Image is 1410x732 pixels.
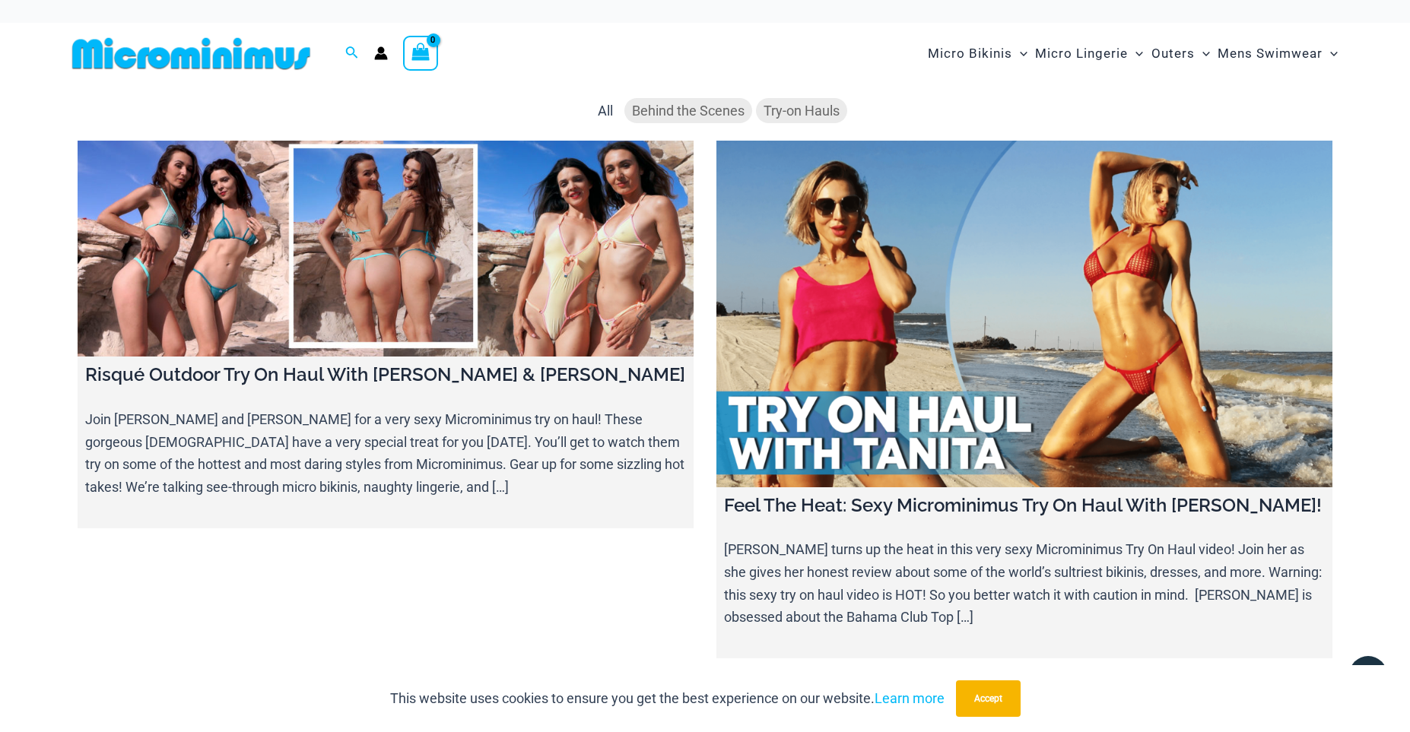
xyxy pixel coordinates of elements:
[403,36,438,71] a: View Shopping Cart, empty
[764,103,840,119] span: Try-on Hauls
[875,690,945,706] a: Learn more
[85,364,686,386] h4: Risqué Outdoor Try On Haul With [PERSON_NAME] & [PERSON_NAME]
[374,46,388,60] a: Account icon link
[724,538,1325,629] p: [PERSON_NAME] turns up the heat in this very sexy Microminimus Try On Haul video! Join her as she...
[345,44,359,63] a: Search icon link
[1214,30,1342,77] a: Mens SwimwearMenu ToggleMenu Toggle
[78,141,694,356] a: Risqué Outdoor Try On Haul With Kristy & Zoe
[1128,34,1143,73] span: Menu Toggle
[924,30,1031,77] a: Micro BikinisMenu ToggleMenu Toggle
[1323,34,1338,73] span: Menu Toggle
[1218,34,1323,73] span: Mens Swimwear
[928,34,1012,73] span: Micro Bikinis
[1151,34,1195,73] span: Outers
[1035,34,1128,73] span: Micro Lingerie
[632,103,745,119] span: Behind the Scenes
[1148,30,1214,77] a: OutersMenu ToggleMenu Toggle
[724,495,1325,517] h4: Feel The Heat: Sexy Microminimus Try On Haul With [PERSON_NAME]!
[85,408,686,499] p: Join [PERSON_NAME] and [PERSON_NAME] for a very sexy Microminimus try on haul! These gorgeous [DE...
[716,141,1332,486] a: Feel The Heat: Sexy Microminimus Try On Haul With Tanita!
[956,680,1021,717] button: Accept
[1195,34,1210,73] span: Menu Toggle
[922,28,1344,79] nav: Site Navigation
[390,687,945,710] p: This website uses cookies to ensure you get the best experience on our website.
[1012,34,1027,73] span: Menu Toggle
[1031,30,1147,77] a: Micro LingerieMenu ToggleMenu Toggle
[598,103,613,119] span: All
[66,36,316,71] img: MM SHOP LOGO FLAT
